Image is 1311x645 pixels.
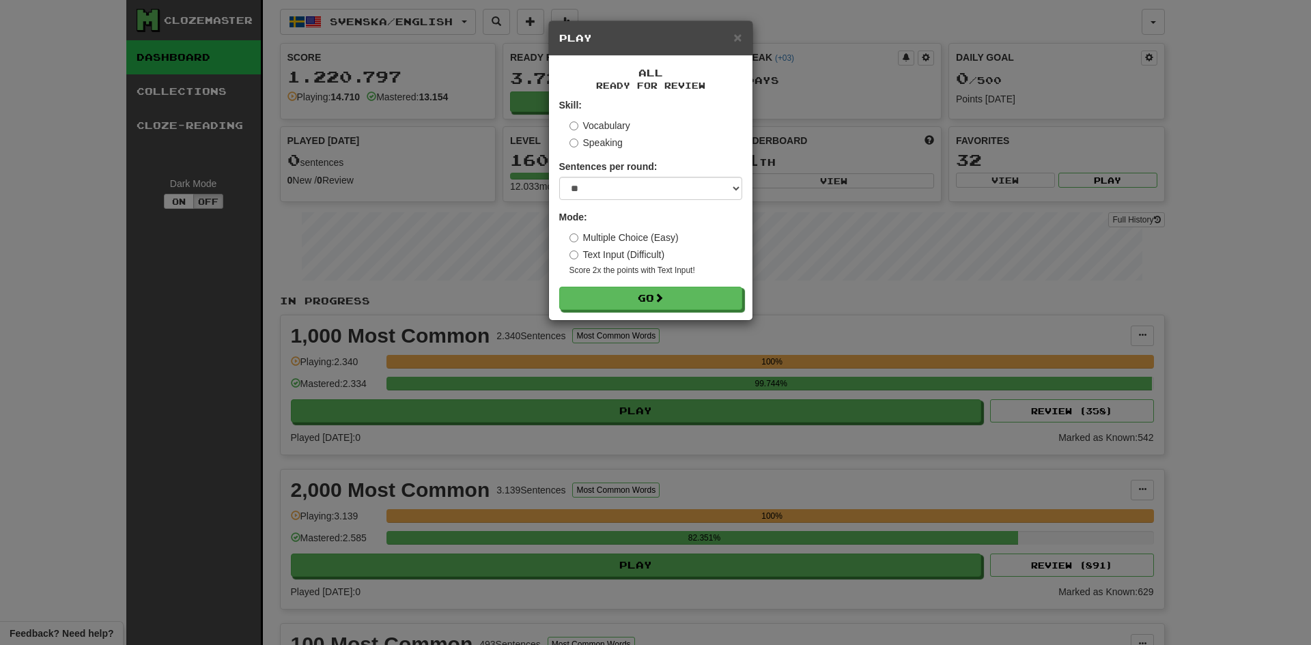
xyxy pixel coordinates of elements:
strong: Skill: [559,100,582,111]
button: Close [733,30,742,44]
label: Vocabulary [569,119,630,132]
button: Go [559,287,742,310]
label: Sentences per round: [559,160,658,173]
strong: Mode: [559,212,587,223]
h5: Play [559,31,742,45]
small: Ready for Review [559,80,742,91]
span: × [733,29,742,45]
label: Speaking [569,136,623,149]
input: Vocabulary [569,121,578,130]
input: Speaking [569,139,578,147]
input: Multiple Choice (Easy) [569,233,578,242]
span: All [638,67,663,78]
small: Score 2x the points with Text Input ! [569,265,742,276]
input: Text Input (Difficult) [569,250,578,259]
label: Text Input (Difficult) [569,248,665,261]
label: Multiple Choice (Easy) [569,231,679,244]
